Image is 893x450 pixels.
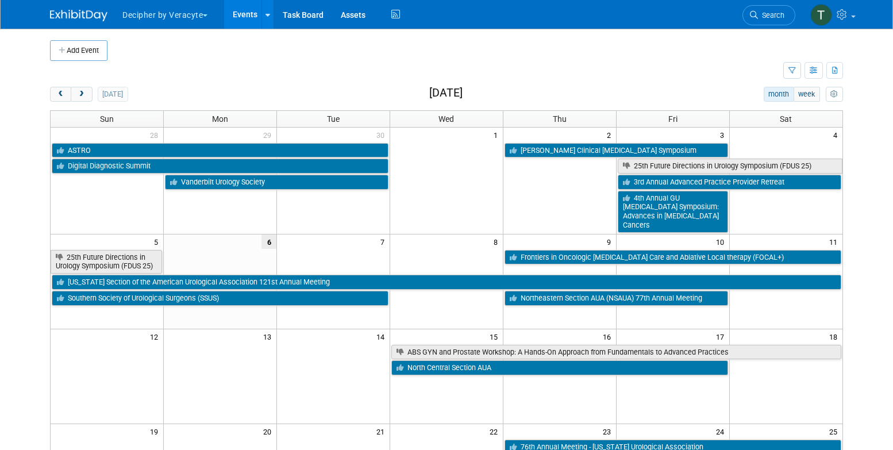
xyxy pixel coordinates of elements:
h2: [DATE] [429,87,463,99]
span: 3 [719,128,729,142]
button: Add Event [50,40,107,61]
button: month [764,87,794,102]
span: 1 [492,128,503,142]
a: North Central Section AUA [391,360,728,375]
a: Vanderbilt Urology Society [165,175,388,190]
span: 10 [715,234,729,249]
span: 6 [261,234,276,249]
span: 16 [602,329,616,344]
span: 4 [832,128,842,142]
a: Northeastern Section AUA (NSAUA) 77th Annual Meeting [505,291,728,306]
span: 12 [149,329,163,344]
span: 2 [606,128,616,142]
a: [US_STATE] Section of the American Urological Association 121st Annual Meeting [52,275,841,290]
span: 25 [828,424,842,439]
a: Search [742,5,795,25]
span: 13 [262,329,276,344]
button: next [71,87,92,102]
span: 19 [149,424,163,439]
span: 29 [262,128,276,142]
span: 24 [715,424,729,439]
button: myCustomButton [826,87,843,102]
span: 28 [149,128,163,142]
span: 5 [153,234,163,249]
span: 11 [828,234,842,249]
a: ASTRO [52,143,388,158]
a: Southern Society of Urological Surgeons (SSUS) [52,291,388,306]
a: Digital Diagnostic Summit [52,159,388,174]
span: 7 [379,234,390,249]
span: Wed [438,114,454,124]
span: 8 [492,234,503,249]
a: 25th Future Directions in Urology Symposium (FDUS 25) [51,250,162,274]
span: Thu [553,114,567,124]
img: Tony Alvarado [810,4,832,26]
a: ABS GYN and Prostate Workshop: A Hands-On Approach from Fundamentals to Advanced Practices [391,345,841,360]
span: 22 [488,424,503,439]
a: 3rd Annual Advanced Practice Provider Retreat [618,175,841,190]
span: Search [758,11,784,20]
span: 23 [602,424,616,439]
span: Mon [212,114,228,124]
a: 25th Future Directions in Urology Symposium (FDUS 25) [618,159,842,174]
span: 9 [606,234,616,249]
span: Fri [668,114,678,124]
i: Personalize Calendar [830,91,838,98]
span: Sun [100,114,114,124]
span: 18 [828,329,842,344]
a: [PERSON_NAME] Clinical [MEDICAL_DATA] Symposium [505,143,728,158]
button: prev [50,87,71,102]
span: 20 [262,424,276,439]
span: Sat [780,114,792,124]
span: 17 [715,329,729,344]
button: [DATE] [98,87,128,102]
span: 14 [375,329,390,344]
span: 30 [375,128,390,142]
button: week [794,87,820,102]
span: 21 [375,424,390,439]
a: Frontiers in Oncologic [MEDICAL_DATA] Care and Ablative Local therapy (FOCAL+) [505,250,841,265]
a: 4th Annual GU [MEDICAL_DATA] Symposium: Advances in [MEDICAL_DATA] Cancers [618,191,728,233]
span: 15 [488,329,503,344]
span: Tue [327,114,340,124]
img: ExhibitDay [50,10,107,21]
